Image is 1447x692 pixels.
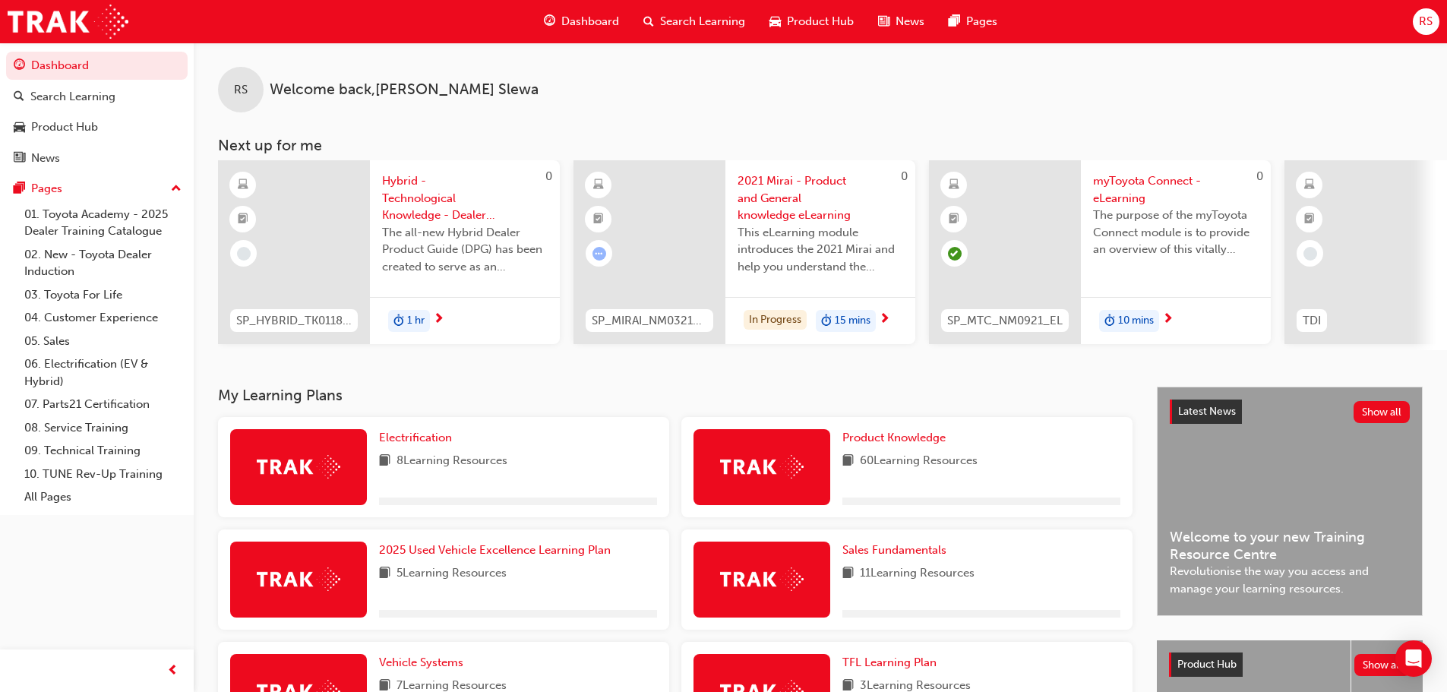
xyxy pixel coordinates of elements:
span: guage-icon [544,12,555,31]
h3: Next up for me [194,137,1447,154]
span: Dashboard [561,13,619,30]
div: In Progress [744,310,807,330]
a: 10. TUNE Rev-Up Training [18,463,188,486]
span: 2021 Mirai - Product and General knowledge eLearning [738,172,903,224]
span: RS [234,81,248,99]
a: 01. Toyota Academy - 2025 Dealer Training Catalogue [18,203,188,243]
a: Product HubShow all [1169,653,1411,677]
span: News [896,13,924,30]
span: Product Knowledge [842,431,946,444]
span: next-icon [433,313,444,327]
span: learningRecordVerb_NONE-icon [1303,247,1317,261]
span: up-icon [171,179,182,199]
a: 06. Electrification (EV & Hybrid) [18,352,188,393]
div: Product Hub [31,118,98,136]
img: Trak [720,455,804,479]
span: Revolutionise the way you access and manage your learning resources. [1170,563,1410,597]
span: learningRecordVerb_ATTEMPT-icon [592,247,606,261]
span: book-icon [379,452,390,471]
h3: My Learning Plans [218,387,1133,404]
span: Product Hub [1177,658,1237,671]
span: 11 Learning Resources [860,564,975,583]
span: learningResourceType_ELEARNING-icon [949,175,959,195]
a: car-iconProduct Hub [757,6,866,37]
span: Hybrid - Technological Knowledge - Dealer Product Guide (DPG) (04/2021) [382,172,548,224]
span: booktick-icon [949,210,959,229]
span: Search Learning [660,13,745,30]
a: 0SP_MTC_NM0921_ELmyToyota Connect - eLearningThe purpose of the myToyota Connect module is to pro... [929,160,1271,344]
span: This eLearning module introduces the 2021 Mirai and help you understand the background to the veh... [738,224,903,276]
span: 1 hr [407,312,425,330]
span: TFL Learning Plan [842,656,937,669]
span: SP_HYBRID_TK0118_DPG [236,312,352,330]
span: 0 [1256,169,1263,183]
a: 02. New - Toyota Dealer Induction [18,243,188,283]
a: All Pages [18,485,188,509]
span: duration-icon [1104,311,1115,331]
a: Latest NewsShow allWelcome to your new Training Resource CentreRevolutionise the way you access a... [1157,387,1423,616]
span: guage-icon [14,59,25,73]
span: car-icon [14,121,25,134]
span: Electrification [379,431,452,444]
span: learningResourceType_ELEARNING-icon [238,175,248,195]
span: news-icon [14,152,25,166]
span: duration-icon [393,311,404,331]
button: RS [1413,8,1439,35]
span: SP_MIRAI_NM0321_EL [592,312,707,330]
span: pages-icon [14,182,25,196]
span: 0 [901,169,908,183]
span: Pages [966,13,997,30]
a: 2025 Used Vehicle Excellence Learning Plan [379,542,617,559]
span: 10 mins [1118,312,1154,330]
span: The all-new Hybrid Dealer Product Guide (DPG) has been created to serve as an important introduct... [382,224,548,276]
span: 5 Learning Resources [397,564,507,583]
span: search-icon [643,12,654,31]
span: TDI [1303,312,1321,330]
a: Search Learning [6,83,188,111]
img: Trak [720,567,804,591]
a: Product Knowledge [842,429,952,447]
a: 0SP_HYBRID_TK0118_DPGHybrid - Technological Knowledge - Dealer Product Guide (DPG) (04/2021)The a... [218,160,560,344]
span: learningRecordVerb_NONE-icon [237,247,251,261]
span: Latest News [1178,405,1236,418]
button: Pages [6,175,188,203]
button: Show all [1354,401,1411,423]
a: 04. Customer Experience [18,306,188,330]
span: booktick-icon [593,210,604,229]
span: The purpose of the myToyota Connect module is to provide an overview of this vitally important ne... [1093,207,1259,258]
a: TFL Learning Plan [842,654,943,671]
a: 08. Service Training [18,416,188,440]
span: learningResourceType_ELEARNING-icon [593,175,604,195]
span: news-icon [878,12,889,31]
button: Show all [1354,654,1411,676]
span: book-icon [379,564,390,583]
img: Trak [8,5,128,39]
span: SP_MTC_NM0921_EL [947,312,1063,330]
span: prev-icon [167,662,179,681]
img: Trak [257,567,340,591]
a: 03. Toyota For Life [18,283,188,307]
img: Trak [257,455,340,479]
a: Latest NewsShow all [1170,400,1410,424]
div: Pages [31,180,62,197]
span: duration-icon [821,311,832,331]
a: search-iconSearch Learning [631,6,757,37]
span: next-icon [879,313,890,327]
a: 05. Sales [18,330,188,353]
div: Open Intercom Messenger [1395,640,1432,677]
span: book-icon [842,452,854,471]
a: 0SP_MIRAI_NM0321_EL2021 Mirai - Product and General knowledge eLearningThis eLearning module intr... [573,160,915,344]
span: pages-icon [949,12,960,31]
div: News [31,150,60,167]
span: car-icon [769,12,781,31]
span: 60 Learning Resources [860,452,978,471]
span: RS [1419,13,1433,30]
span: Vehicle Systems [379,656,463,669]
div: Search Learning [30,88,115,106]
span: 8 Learning Resources [397,452,507,471]
span: Product Hub [787,13,854,30]
a: news-iconNews [866,6,937,37]
span: learningResourceType_ELEARNING-icon [1304,175,1315,195]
